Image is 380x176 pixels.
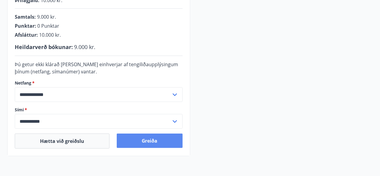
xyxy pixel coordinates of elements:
[117,134,183,148] button: Greiða
[15,61,178,75] span: Þú getur ekki klárað [PERSON_NAME] einhverjar af tengiliðaupplýsingum þínum (netfang, símanúmer) ...
[15,43,73,51] span: Heildarverð bókunar :
[39,32,61,38] span: 10.000 kr.
[15,32,38,38] span: Afsláttur :
[37,23,59,29] span: 0 Punktar
[15,14,36,20] span: Samtals :
[15,134,110,149] button: Hætta við greiðslu
[74,43,95,51] span: 9.000 kr.
[15,107,183,113] label: Sími
[15,23,36,29] span: Punktar :
[37,14,56,20] span: 9.000 kr.
[15,80,183,86] label: Netfang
